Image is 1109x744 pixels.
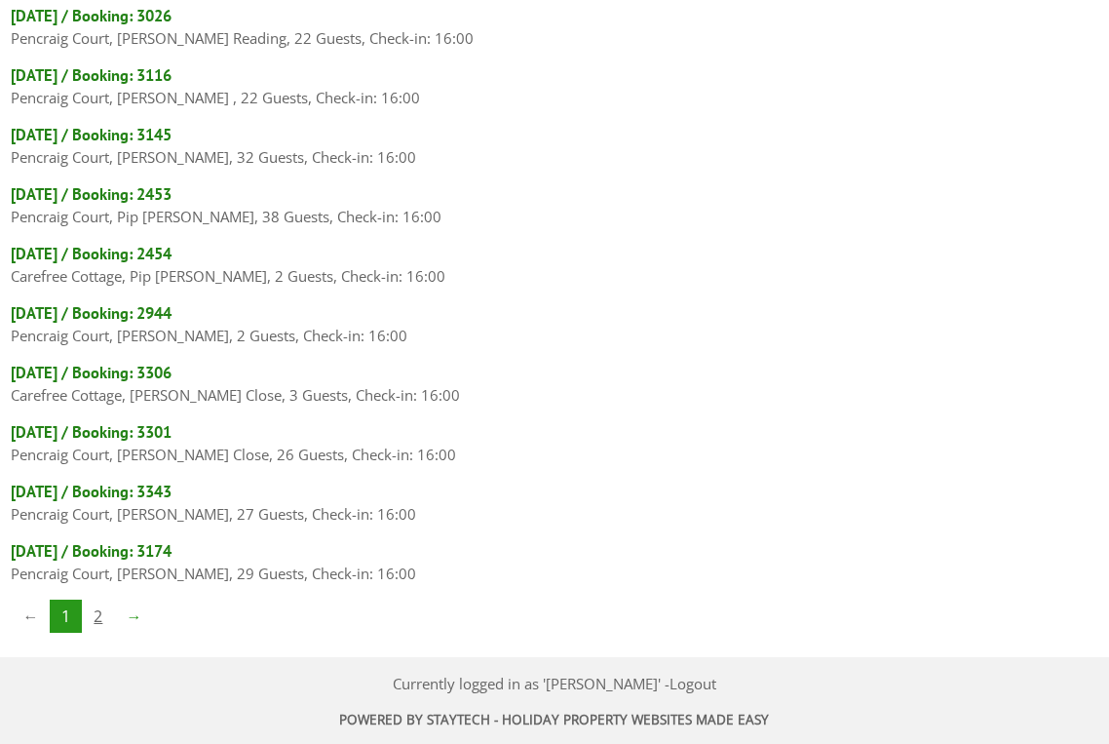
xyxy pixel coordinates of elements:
p: Pencraig Court, [PERSON_NAME] , 22 Guests, Check-in: 16:00 [11,86,1097,109]
p: Pencraig Court, [PERSON_NAME], 29 Guests, Check-in: 16:00 [11,562,1097,585]
a: [DATE] / Booking: 3301 Pencraig Court, [PERSON_NAME] Close, 26 Guests, Check-in: 16:00 [11,421,1097,466]
p: Carefree Cottage, Pip [PERSON_NAME], 2 Guests, Check-in: 16:00 [11,264,1097,288]
h4: [DATE] / Booking: 3301 [11,421,1097,443]
p: Pencraig Court, [PERSON_NAME], 32 Guests, Check-in: 16:00 [11,145,1097,169]
h4: [DATE] / Booking: 2453 [11,183,1097,205]
h4: [DATE] / Booking: 3343 [11,481,1097,502]
a: Powered by StayTech - Holiday property websites made easy [339,711,769,728]
p: Pencraig Court, [PERSON_NAME], 2 Guests, Check-in: 16:00 [11,324,1097,347]
a: [DATE] / Booking: 2453 Pencraig Court, Pip [PERSON_NAME], 38 Guests, Check-in: 16:00 [11,183,1097,228]
p: Pencraig Court, [PERSON_NAME], 27 Guests, Check-in: 16:00 [11,502,1097,526]
a: [DATE] / Booking: 3145 Pencraig Court, [PERSON_NAME], 32 Guests, Check-in: 16:00 [11,124,1097,169]
h4: [DATE] / Booking: 3174 [11,540,1097,562]
a: Logout [669,674,716,693]
span: 1 [50,600,82,633]
a: [DATE] / Booking: 3174 Pencraig Court, [PERSON_NAME], 29 Guests, Check-in: 16:00 [11,540,1097,585]
a: 2 [82,600,114,633]
a: [DATE] / Booking: 3116 Pencraig Court, [PERSON_NAME] , 22 Guests, Check-in: 16:00 [11,64,1097,109]
h4: [DATE] / Booking: 3145 [11,124,1097,145]
h4: [DATE] / Booking: 2944 [11,302,1097,324]
a: [DATE] / Booking: 3026 Pencraig Court, [PERSON_NAME] Reading, 22 Guests, Check-in: 16:00 [11,5,1097,50]
h4: [DATE] / Booking: 2454 [11,243,1097,264]
a: [DATE] / Booking: 2944 Pencraig Court, [PERSON_NAME], 2 Guests, Check-in: 16:00 [11,302,1097,347]
h4: [DATE] / Booking: 3026 [11,5,1097,26]
h4: [DATE] / Booking: 3306 [11,362,1097,383]
a: → [114,600,153,633]
p: Currently logged in as '[PERSON_NAME]' - [11,672,1097,695]
p: Carefree Cottage, [PERSON_NAME] Close, 3 Guests, Check-in: 16:00 [11,383,1097,407]
p: Pencraig Court, [PERSON_NAME] Reading, 22 Guests, Check-in: 16:00 [11,26,1097,50]
h4: [DATE] / Booking: 3116 [11,64,1097,86]
a: [DATE] / Booking: 3306 Carefree Cottage, [PERSON_NAME] Close, 3 Guests, Check-in: 16:00 [11,362,1097,407]
a: [DATE] / Booking: 2454 Carefree Cottage, Pip [PERSON_NAME], 2 Guests, Check-in: 16:00 [11,243,1097,288]
p: Pencraig Court, [PERSON_NAME] Close, 26 Guests, Check-in: 16:00 [11,443,1097,466]
p: Pencraig Court, Pip [PERSON_NAME], 38 Guests, Check-in: 16:00 [11,205,1097,228]
a: [DATE] / Booking: 3343 Pencraig Court, [PERSON_NAME], 27 Guests, Check-in: 16:00 [11,481,1097,526]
